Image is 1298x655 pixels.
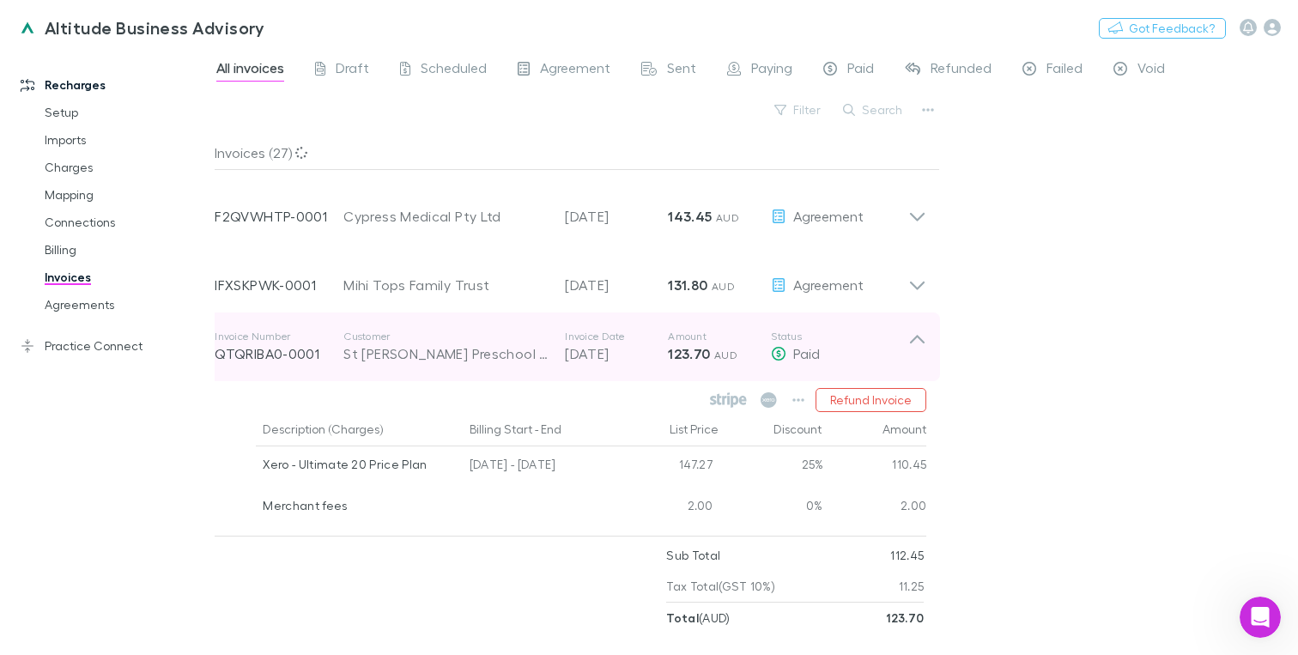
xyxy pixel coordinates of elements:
div: Xero - Ultimate 20 Price Plan [263,446,456,482]
p: F2QVWHTP-0001 [215,206,343,227]
a: Recharges [3,71,211,99]
p: Amount [668,330,771,343]
p: Customer [343,330,548,343]
p: 112.45 [890,540,924,571]
a: Agreements [27,291,211,318]
span: Paid [847,59,874,82]
button: Got Feedback? [1099,18,1226,39]
button: Search [834,100,913,120]
p: Tax Total (GST 10%) [666,571,775,602]
div: Mihi Tops Family Trust [343,275,548,295]
iframe: Intercom live chat [1240,597,1281,638]
strong: 123.70 [886,610,924,625]
button: Refund Invoice [816,388,926,412]
a: Invoices [27,264,211,291]
a: Connections [27,209,211,236]
a: Charges [27,154,211,181]
span: Failed [1046,59,1083,82]
strong: 143.45 [668,208,712,225]
span: Scheduled [421,59,487,82]
p: QTQRIBA0-0001 [215,343,343,364]
p: [DATE] [565,206,668,227]
p: ( AUD ) [666,603,730,634]
strong: Total [666,610,699,625]
div: St [PERSON_NAME] Preschool Limited [343,343,548,364]
div: Cypress Medical Pty Ltd [343,206,548,227]
a: Setup [27,99,211,126]
span: Agreement [540,59,610,82]
a: Imports [27,126,211,154]
button: Filter [766,100,831,120]
p: Invoice Date [565,330,668,343]
p: Sub Total [666,540,720,571]
a: Practice Connect [3,332,211,360]
span: All invoices [216,59,284,82]
span: Agreement [793,208,864,224]
div: 110.45 [823,446,927,488]
img: Altitude Business Advisory's Logo [17,17,38,38]
div: Merchant fees [263,488,456,524]
p: IFXSKPWK-0001 [215,275,343,295]
p: [DATE] [565,275,668,295]
span: Void [1137,59,1165,82]
div: Invoice NumberQTQRIBA0-0001CustomerSt [PERSON_NAME] Preschool LimitedInvoice Date[DATE]Amount123.... [201,312,940,381]
span: Paid [793,345,820,361]
div: 147.27 [617,446,720,488]
div: 2.00 [617,488,720,529]
div: IFXSKPWK-0001Mihi Tops Family Trust[DATE]131.80 AUDAgreement [201,244,940,312]
p: [DATE] [565,343,668,364]
span: Agreement [793,276,864,293]
p: Invoice Number [215,330,343,343]
strong: 131.80 [668,276,707,294]
span: Sent [667,59,696,82]
a: Billing [27,236,211,264]
div: 25% [720,446,823,488]
span: AUD [712,280,735,293]
span: AUD [716,211,739,224]
span: Refunded [931,59,992,82]
div: F2QVWHTP-0001Cypress Medical Pty Ltd[DATE]143.45 AUDAgreement [201,175,940,244]
p: Status [771,330,908,343]
p: 11.25 [899,571,925,602]
strong: 123.70 [668,345,710,362]
a: Mapping [27,181,211,209]
a: Altitude Business Advisory [7,7,276,48]
div: [DATE] - [DATE] [463,446,617,488]
h3: Altitude Business Advisory [45,17,265,38]
div: 2.00 [823,488,927,529]
span: Draft [336,59,369,82]
span: Paying [751,59,792,82]
span: AUD [714,349,737,361]
div: 0% [720,488,823,529]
